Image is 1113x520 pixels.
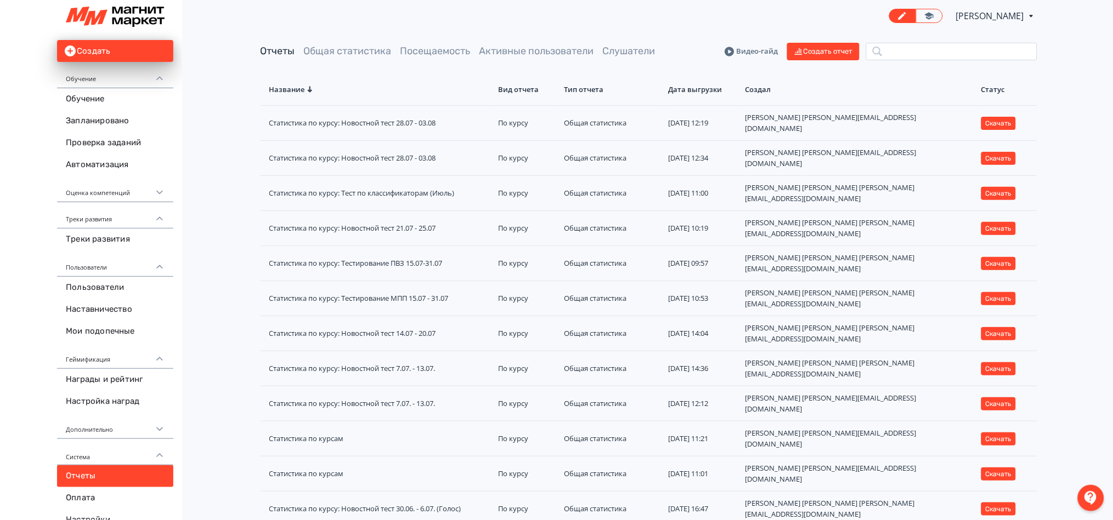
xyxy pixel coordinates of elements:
a: Награды и рейтинг [57,369,173,391]
div: Общая статистика [564,118,660,129]
div: Статистика по курсу: Новостной тест 28.07 - 03.08 [269,153,490,164]
div: Статистика по курсу: Тестирование МПП 15.07 - 31.07 [269,293,490,304]
div: [DATE] 10:19 [669,223,737,234]
div: Статистика по курсу: Новостной тест 7.07. - 13.07. [269,398,490,409]
div: Статистика по курсу: Тест по классификаторам (Июль) [269,188,490,199]
div: Общая статистика [564,293,660,304]
div: Фаляхова Зульфия falyakhova_zm@magnit.ru [745,498,973,519]
div: [DATE] 12:19 [669,118,737,129]
div: Статистика по курсам [269,468,490,479]
div: Вид отчета [499,84,556,94]
a: Слушатели [603,45,656,57]
a: Настройка наград [57,391,173,413]
button: Скачать [981,117,1016,130]
div: [DATE] 11:01 [669,468,737,479]
div: Статистика по курсу: Новостной тест 21.07 - 25.07 [269,223,490,234]
a: Скачать [981,433,1016,443]
div: По курсу [499,398,556,409]
button: Скачать [981,257,1016,270]
button: Скачать [981,187,1016,200]
button: Скачать [981,467,1016,481]
a: Треки развития [57,228,173,250]
div: [DATE] 11:21 [669,433,737,444]
a: Переключиться в режим ученика [916,9,943,23]
div: Фаляхова Зульфия falyakhova_zm@magnit.ru [745,218,973,239]
a: Скачать [981,118,1016,128]
div: Фаляхова Зульфия falyakhova_zm@magnit.ru [745,182,973,204]
div: Общая статистика [564,504,660,515]
button: Скачать [981,432,1016,445]
div: Общая статистика [564,188,660,199]
div: Моргунова Анастасия morgunova_ap@magnit.ru [745,147,973,169]
div: Статистика по курсам [269,433,490,444]
a: Общая статистика [304,45,392,57]
div: Статистика по курсу: Тестирование ПВЗ 15.07-31.07 [269,258,490,269]
div: Дата выгрузки [669,84,737,94]
div: Общая статистика [564,328,660,339]
div: Обучение [57,62,173,88]
a: Обучение [57,88,173,110]
div: [DATE] 12:34 [669,153,737,164]
a: Скачать [981,188,1016,198]
div: Статус [981,84,1029,94]
button: Скачать [981,362,1016,375]
div: Общая статистика [564,363,660,374]
div: [DATE] 10:53 [669,293,737,304]
div: Статистика по курсу: Новостной тест 28.07 - 03.08 [269,118,490,129]
div: Степанов Фёдор stepanov_fs@magnit.ru [745,428,973,449]
button: Создать [57,40,173,62]
a: Скачать [981,153,1016,163]
div: Создал [745,84,973,94]
button: Скачать [981,222,1016,235]
div: [DATE] 14:36 [669,363,737,374]
a: Пользователи [57,277,173,299]
a: Запланировано [57,110,173,132]
span: Анастасия Моргунова [956,9,1026,22]
div: По курсу [499,118,556,129]
div: Оценка компетенций [57,176,173,202]
div: Моргунова Анастасия morgunova_ap@magnit.ru [745,112,973,134]
a: Отчеты [57,465,173,487]
button: Скачать [981,502,1016,516]
div: Статистика по курсу: Новостной тест 7.07. - 13.07. [269,363,490,374]
a: Отчеты [261,45,295,57]
button: Скачать [981,152,1016,165]
div: Геймификация [57,342,173,369]
div: Дополнительно [57,413,173,439]
button: Скачать [981,327,1016,340]
div: Фаляхова Зульфия falyakhova_zm@magnit.ru [745,323,973,344]
button: Скачать [981,292,1016,305]
div: По курсу [499,293,556,304]
a: Скачать [981,398,1016,408]
a: Скачать [981,293,1016,303]
div: Треки развития [57,202,173,228]
a: Посещаемость [400,45,471,57]
a: Наставничество [57,299,173,321]
span: Название [269,84,305,94]
div: По курсу [499,258,556,269]
div: По курсу [499,188,556,199]
div: Общая статистика [564,223,660,234]
div: По курсу [499,504,556,515]
button: Скачать [981,397,1016,410]
div: По курсу [499,223,556,234]
div: По курсу [499,153,556,164]
a: Скачать [981,223,1016,233]
div: Система [57,439,173,465]
button: Создать отчет [787,43,860,60]
a: Активные пользователи [479,45,594,57]
a: Видео-гайд [725,46,778,57]
div: Общая статистика [564,258,660,269]
div: Статистика по курсу: Новостной тест 30.06. - 6.07. (Голос) [269,504,490,515]
div: Общая статистика [564,153,660,164]
div: Общая статистика [564,398,660,409]
div: По курсу [499,468,556,479]
a: Автоматизация [57,154,173,176]
div: Фаляхова Зульфия falyakhova_zm@magnit.ru [745,253,973,274]
div: Фаляхова Зульфия falyakhova_zm@magnit.ru [745,288,973,309]
img: https://files.teachbase.ru/system/slaveaccount/57079/logo/medium-e76e9250e9e9211827b1f0905568c702... [66,7,165,27]
div: Степанов Фёдор stepanov_fs@magnit.ru [745,463,973,484]
a: Мои подопечные [57,321,173,342]
div: Тип отчета [564,84,660,94]
div: По курсу [499,363,556,374]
